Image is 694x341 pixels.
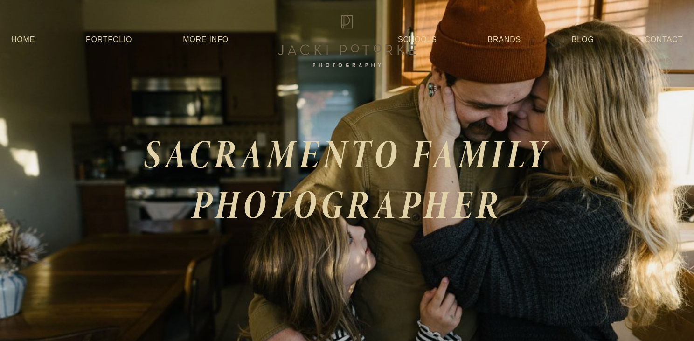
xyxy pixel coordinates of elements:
[488,31,521,48] a: Brands
[183,31,229,48] a: More Info
[272,10,422,70] img: Jacki Potorke Sacramento Family Photographer
[144,127,561,231] em: SACRAMENTO FAMILY PHOTOGRAPHER
[572,31,594,48] a: Blog
[11,31,35,48] a: Home
[398,31,437,48] a: Schools
[645,31,683,48] a: Contact
[86,35,132,43] a: Portfolio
